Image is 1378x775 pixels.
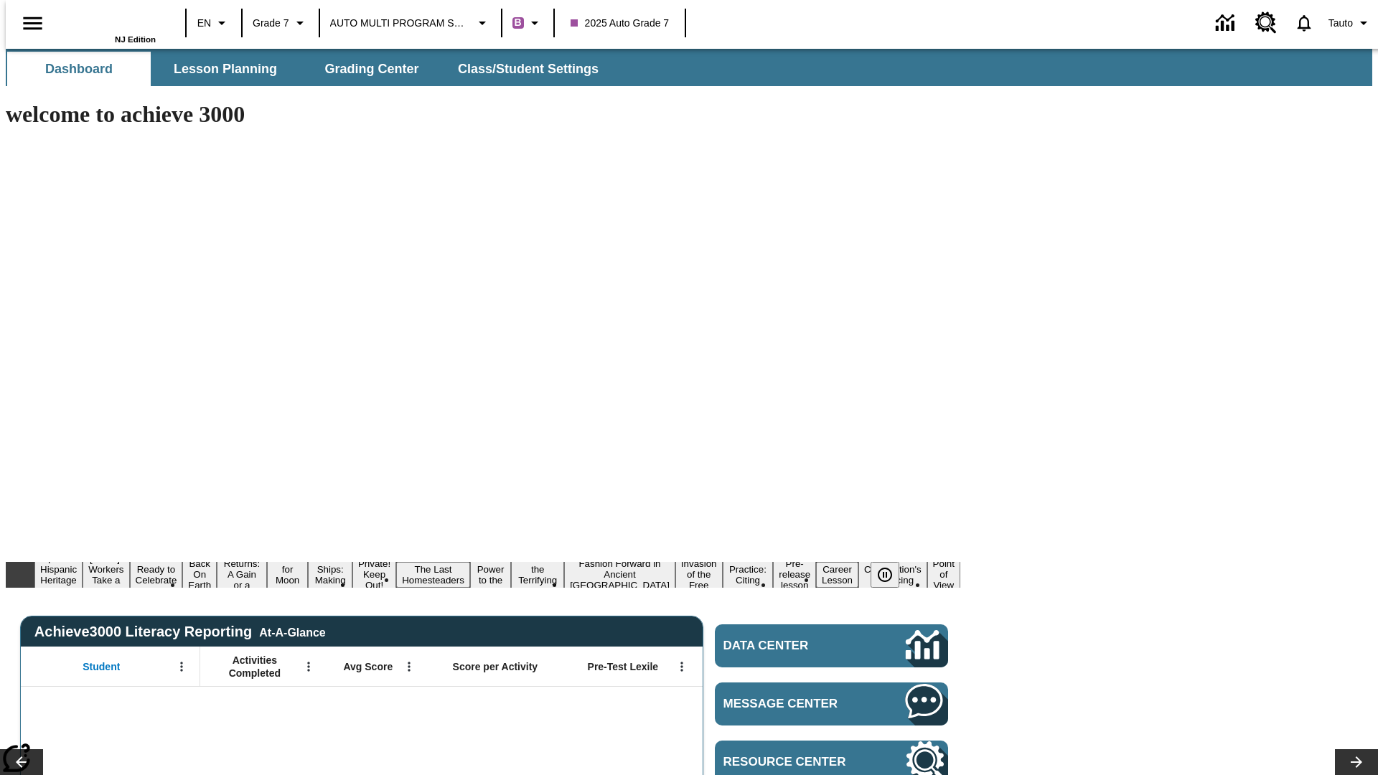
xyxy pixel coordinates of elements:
[154,52,297,86] button: Lesson Planning
[300,52,444,86] button: Grading Center
[130,551,183,598] button: Slide 3 Get Ready to Celebrate Juneteenth!
[191,10,237,36] button: Language: EN, Select a language
[723,551,774,598] button: Slide 14 Mixed Practice: Citing Evidence
[858,551,927,598] button: Slide 17 The Constitution's Balancing Act
[927,556,960,593] button: Slide 18 Point of View
[446,52,610,86] button: Class/Student Settings
[507,10,549,36] button: Boost Class color is purple. Change class color
[675,545,723,603] button: Slide 13 The Invasion of the Free CD
[343,660,393,673] span: Avg Score
[308,551,352,598] button: Slide 7 Cruise Ships: Making Waves
[83,551,129,598] button: Slide 2 Labor Day: Workers Take a Stand
[871,562,914,588] div: Pause
[259,624,325,639] div: At-A-Glance
[324,61,418,77] span: Grading Center
[816,562,858,588] button: Slide 16 Career Lesson
[1323,10,1378,36] button: Profile/Settings
[723,639,858,653] span: Data Center
[11,2,54,44] button: Open side menu
[671,656,693,677] button: Open Menu
[511,551,564,598] button: Slide 11 Attack of the Terrifying Tomatoes
[324,10,497,36] button: School: AUTO MULTI PROGRAM SCHOOL, Select your school
[247,10,314,36] button: Grade: Grade 7, Select a grade
[62,6,156,35] a: Home
[871,562,899,588] button: Pause
[571,16,670,31] span: 2025 Auto Grade 7
[715,624,948,667] a: Data Center
[458,61,599,77] span: Class/Student Settings
[715,682,948,725] a: Message Center
[7,52,151,86] button: Dashboard
[298,656,319,677] button: Open Menu
[1335,749,1378,775] button: Lesson carousel, Next
[564,556,675,593] button: Slide 12 Fashion Forward in Ancient Rome
[723,755,863,769] span: Resource Center
[115,35,156,44] span: NJ Edition
[470,551,512,598] button: Slide 10 Solar Power to the People
[723,697,863,711] span: Message Center
[515,14,522,32] span: B
[6,101,960,128] h1: welcome to achieve 3000
[83,660,120,673] span: Student
[62,5,156,44] div: Home
[217,545,267,603] button: Slide 5 Free Returns: A Gain or a Drain?
[207,654,302,680] span: Activities Completed
[330,16,472,31] span: AUTO MULTI PROGRAM SCHOOL
[1328,16,1353,31] span: Tauto
[588,660,659,673] span: Pre-Test Lexile
[6,49,1372,86] div: SubNavbar
[1207,4,1247,43] a: Data Center
[174,61,277,77] span: Lesson Planning
[34,624,326,640] span: Achieve3000 Literacy Reporting
[197,16,211,31] span: EN
[182,556,217,593] button: Slide 4 Back On Earth
[45,61,113,77] span: Dashboard
[6,52,611,86] div: SubNavbar
[267,551,308,598] button: Slide 6 Time for Moon Rules?
[396,562,470,588] button: Slide 9 The Last Homesteaders
[398,656,420,677] button: Open Menu
[773,556,816,593] button: Slide 15 Pre-release lesson
[352,556,396,593] button: Slide 8 Private! Keep Out!
[253,16,289,31] span: Grade 7
[1285,4,1323,42] a: Notifications
[453,660,538,673] span: Score per Activity
[1247,4,1285,42] a: Resource Center, Will open in new tab
[171,656,192,677] button: Open Menu
[34,551,83,598] button: Slide 1 ¡Viva Hispanic Heritage Month!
